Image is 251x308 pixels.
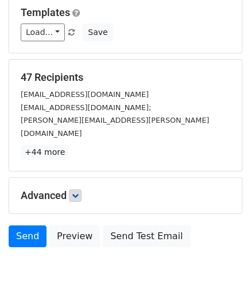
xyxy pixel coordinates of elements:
[21,90,149,99] small: [EMAIL_ADDRESS][DOMAIN_NAME]
[83,24,113,41] button: Save
[21,116,209,138] small: [PERSON_NAME][EMAIL_ADDRESS][PERSON_NAME][DOMAIN_NAME]
[21,189,230,202] h5: Advanced
[21,103,151,112] small: [EMAIL_ADDRESS][DOMAIN_NAME];
[21,6,70,18] a: Templates
[21,145,69,159] a: +44 more
[21,24,65,41] a: Load...
[103,225,190,247] a: Send Test Email
[9,225,47,247] a: Send
[21,71,230,84] h5: 47 Recipients
[49,225,100,247] a: Preview
[194,253,251,308] iframe: Chat Widget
